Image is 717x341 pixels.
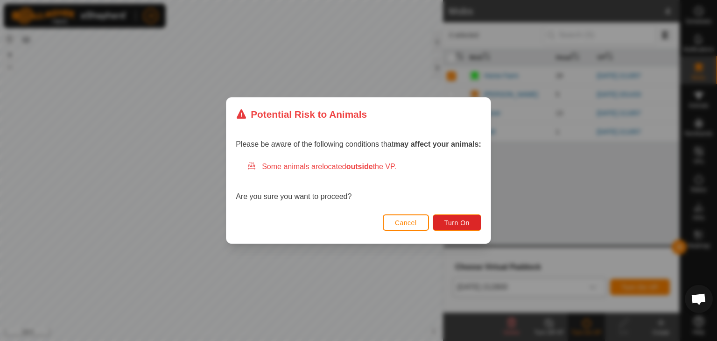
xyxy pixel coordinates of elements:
[394,140,481,148] strong: may affect your animals:
[236,107,367,121] div: Potential Risk to Animals
[247,161,481,172] div: Some animals are
[236,161,481,202] div: Are you sure you want to proceed?
[685,285,713,313] a: Open chat
[433,214,481,231] button: Turn On
[383,214,429,231] button: Cancel
[395,219,417,227] span: Cancel
[444,219,470,227] span: Turn On
[322,163,396,170] span: located the VP.
[346,163,373,170] strong: outside
[236,140,481,148] span: Please be aware of the following conditions that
